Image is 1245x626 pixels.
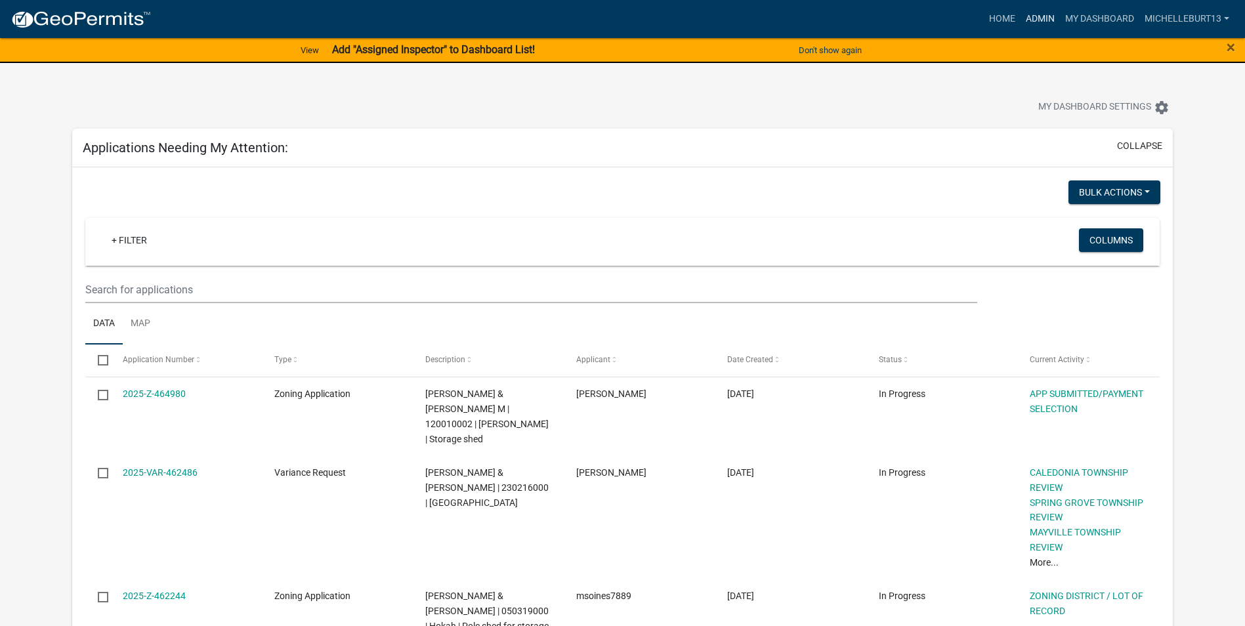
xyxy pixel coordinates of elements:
[879,591,925,601] span: In Progress
[261,344,412,376] datatable-header-cell: Type
[1030,497,1143,523] a: SPRING GROVE TOWNSHIP REVIEW
[727,591,754,601] span: 08/11/2025
[879,467,925,478] span: In Progress
[715,344,866,376] datatable-header-cell: Date Created
[1030,388,1143,414] a: APP SUBMITTED/PAYMENT SELECTION
[274,467,346,478] span: Variance Request
[1139,7,1234,31] a: michelleburt13
[1117,139,1162,153] button: collapse
[1038,100,1151,115] span: My Dashboard Settings
[1030,527,1121,553] a: MAYVILLE TOWNSHIP REVIEW
[425,355,465,364] span: Description
[425,388,549,444] span: AUGER,AARON V & JANELL M | 120010002 | Sheldon | Storage shed
[413,344,564,376] datatable-header-cell: Description
[85,303,123,345] a: Data
[274,388,350,399] span: Zoning Application
[727,388,754,399] span: 08/17/2025
[1079,228,1143,252] button: Columns
[576,467,646,478] span: Adam Steele
[274,591,350,601] span: Zoning Application
[866,344,1017,376] datatable-header-cell: Status
[85,344,110,376] datatable-header-cell: Select
[1030,355,1084,364] span: Current Activity
[576,355,610,364] span: Applicant
[1227,39,1235,55] button: Close
[879,388,925,399] span: In Progress
[564,344,715,376] datatable-header-cell: Applicant
[879,355,902,364] span: Status
[984,7,1021,31] a: Home
[1154,100,1170,115] i: settings
[101,228,158,252] a: + Filter
[123,355,194,364] span: Application Number
[727,467,754,478] span: 08/12/2025
[110,344,261,376] datatable-header-cell: Application Number
[295,39,324,61] a: View
[83,140,288,156] h5: Applications Needing My Attention:
[1060,7,1139,31] a: My Dashboard
[123,303,158,345] a: Map
[85,276,977,303] input: Search for applications
[1227,38,1235,56] span: ×
[274,355,291,364] span: Type
[1030,557,1059,568] a: More...
[727,355,773,364] span: Date Created
[425,467,549,508] span: BISSEN,DONALD E & SANDRA K | 230216000 | Hokah City
[1017,344,1168,376] datatable-header-cell: Current Activity
[123,467,198,478] a: 2025-VAR-462486
[1021,7,1060,31] a: Admin
[1030,467,1128,493] a: CALEDONIA TOWNSHIP REVIEW
[332,43,535,56] strong: Add "Assigned Inspector" to Dashboard List!
[793,39,867,61] button: Don't show again
[1030,591,1143,616] a: ZONING DISTRICT / LOT OF RECORD
[1068,180,1160,204] button: Bulk Actions
[1028,94,1180,120] button: My Dashboard Settingssettings
[576,591,631,601] span: msoines7889
[123,591,186,601] a: 2025-Z-462244
[576,388,646,399] span: Aaron Vincent Auger
[123,388,186,399] a: 2025-Z-464980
